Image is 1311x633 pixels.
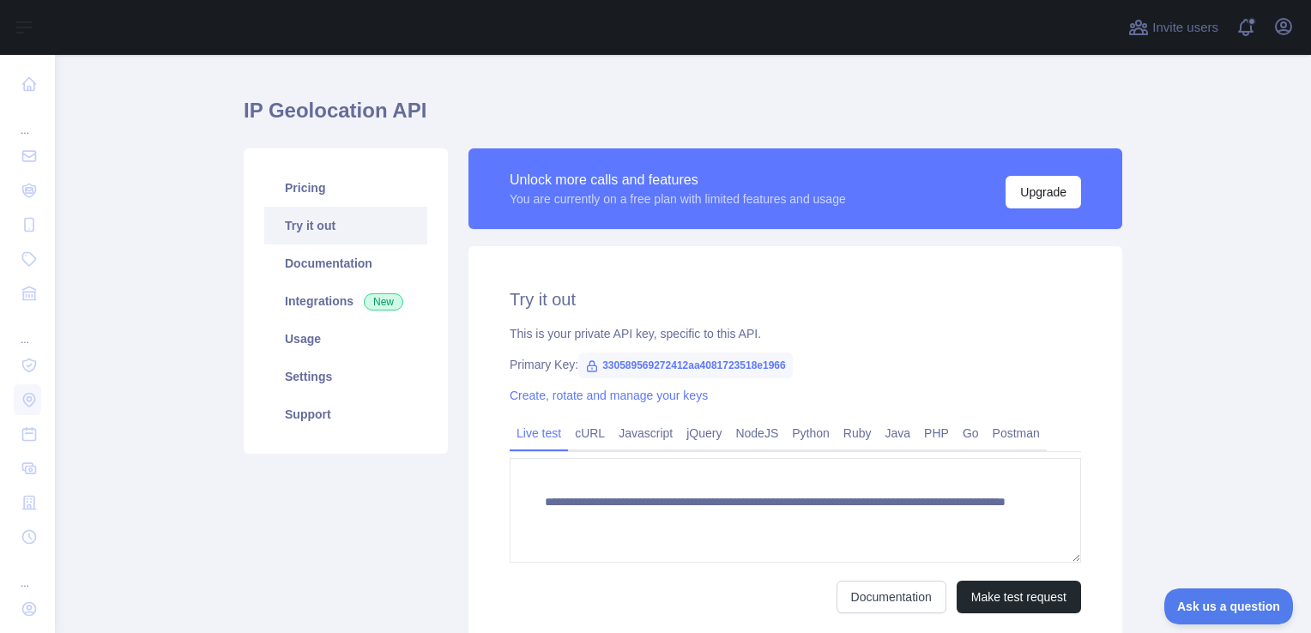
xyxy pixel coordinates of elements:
[244,97,1122,138] h1: IP Geolocation API
[14,556,41,590] div: ...
[986,419,1047,447] a: Postman
[264,320,427,358] a: Usage
[264,207,427,244] a: Try it out
[510,287,1081,311] h2: Try it out
[264,169,427,207] a: Pricing
[612,419,680,447] a: Javascript
[1006,176,1081,208] button: Upgrade
[1152,18,1218,38] span: Invite users
[510,389,708,402] a: Create, rotate and manage your keys
[879,419,918,447] a: Java
[264,244,427,282] a: Documentation
[14,312,41,347] div: ...
[1125,14,1222,41] button: Invite users
[510,419,568,447] a: Live test
[728,419,785,447] a: NodeJS
[264,282,427,320] a: Integrations New
[956,419,986,447] a: Go
[837,581,946,613] a: Documentation
[785,419,837,447] a: Python
[837,419,879,447] a: Ruby
[568,419,612,447] a: cURL
[680,419,728,447] a: jQuery
[1164,588,1294,624] iframe: Toggle Customer Support
[510,325,1081,342] div: This is your private API key, specific to this API.
[578,353,793,378] span: 330589569272412aa4081723518e1966
[14,103,41,137] div: ...
[264,358,427,395] a: Settings
[957,581,1081,613] button: Make test request
[364,293,403,310] span: New
[917,419,956,447] a: PHP
[510,170,846,190] div: Unlock more calls and features
[510,356,1081,373] div: Primary Key:
[510,190,846,208] div: You are currently on a free plan with limited features and usage
[264,395,427,433] a: Support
